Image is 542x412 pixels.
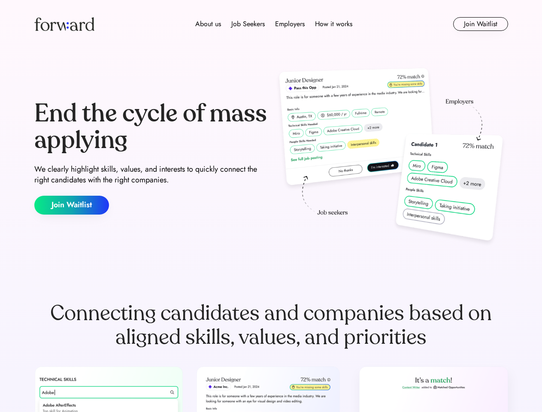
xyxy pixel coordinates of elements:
button: Join Waitlist [453,17,508,31]
img: Forward logo [34,17,94,31]
button: Join Waitlist [34,196,109,215]
div: We clearly highlight skills, values, and interests to quickly connect the right candidates with t... [34,164,268,185]
div: About us [195,19,221,29]
div: Job Seekers [231,19,265,29]
img: hero-image.png [275,65,508,250]
div: How it works [315,19,352,29]
div: End the cycle of mass applying [34,100,268,153]
div: Connecting candidates and companies based on aligned skills, values, and priorities [34,301,508,349]
div: Employers [275,19,305,29]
